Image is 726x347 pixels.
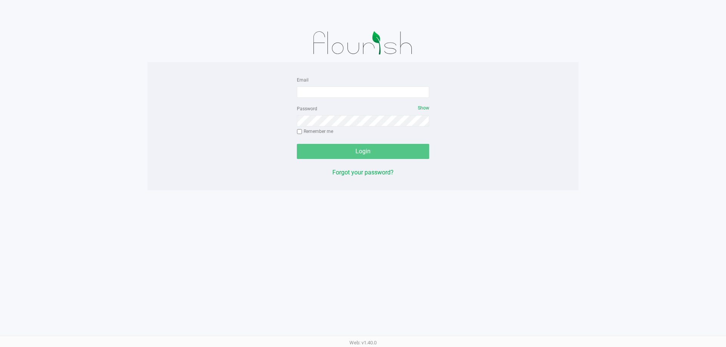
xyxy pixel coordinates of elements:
span: Web: v1.40.0 [349,340,377,345]
label: Email [297,77,309,83]
label: Password [297,105,317,112]
span: Show [418,105,429,111]
input: Remember me [297,129,302,134]
button: Forgot your password? [332,168,394,177]
label: Remember me [297,128,333,135]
